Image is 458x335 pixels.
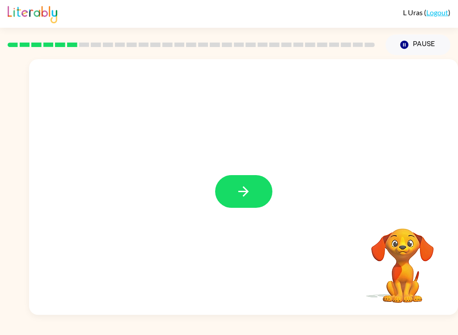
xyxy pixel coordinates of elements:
[386,34,450,55] button: Pause
[403,8,450,17] div: ( )
[426,8,448,17] a: Logout
[8,4,57,23] img: Literably
[358,215,447,304] video: Your browser must support playing .mp4 files to use Literably. Please try using another browser.
[403,8,424,17] span: L Uras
